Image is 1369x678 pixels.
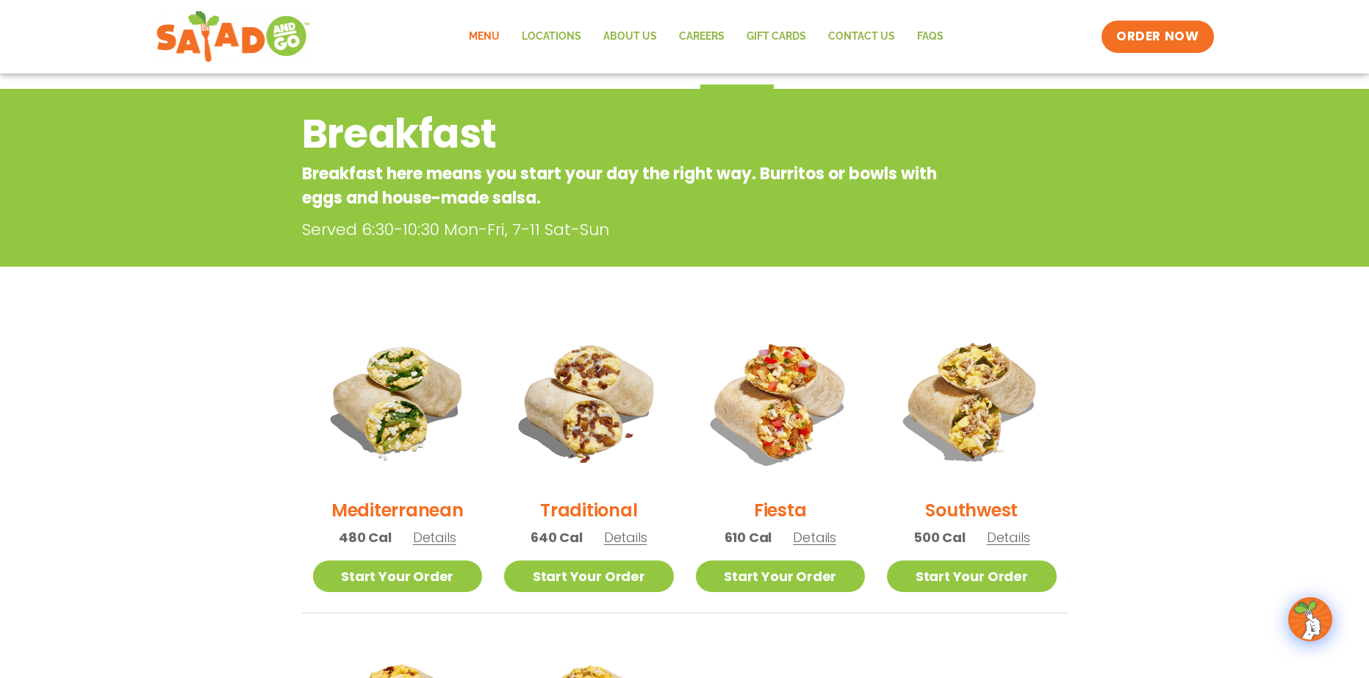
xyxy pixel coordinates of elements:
[696,560,866,592] a: Start Your Order
[913,527,966,547] span: 500 Cal
[696,317,866,486] img: Product photo for Fiesta
[511,20,592,54] a: Locations
[736,20,817,54] a: GIFT CARDS
[604,528,647,547] span: Details
[887,560,1057,592] a: Start Your Order
[156,7,311,66] img: new-SAG-logo-768×292
[302,217,956,242] p: Served 6:30-10:30 Mon-Fri, 7-11 Sat-Sun
[987,528,1030,547] span: Details
[1102,21,1213,53] a: ORDER NOW
[1116,28,1199,46] span: ORDER NOW
[302,104,949,164] h2: Breakfast
[302,162,949,210] p: Breakfast here means you start your day the right way. Burritos or bowls with eggs and house-made...
[339,527,392,547] span: 480 Cal
[504,560,674,592] a: Start Your Order
[331,497,464,523] h2: Mediterranean
[793,528,836,547] span: Details
[906,20,955,54] a: FAQs
[458,20,955,54] nav: Menu
[817,20,906,54] a: Contact Us
[458,20,511,54] a: Menu
[887,317,1057,486] img: Product photo for Southwest
[592,20,668,54] a: About Us
[504,317,674,486] img: Product photo for Traditional
[413,528,456,547] span: Details
[925,497,1018,523] h2: Southwest
[313,560,483,592] a: Start Your Order
[754,497,807,523] h2: Fiesta
[725,527,772,547] span: 610 Cal
[531,527,583,547] span: 640 Cal
[1290,599,1331,640] img: wpChatIcon
[313,317,483,486] img: Product photo for Mediterranean Breakfast Burrito
[540,497,637,523] h2: Traditional
[668,20,736,54] a: Careers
